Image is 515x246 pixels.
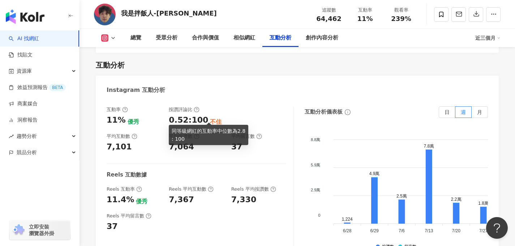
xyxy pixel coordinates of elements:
div: 我是拌飯人-[PERSON_NAME] [121,9,217,18]
div: 37 [231,141,243,153]
div: 互動率 [351,7,379,14]
img: chrome extension [12,224,26,236]
div: 7,101 [107,141,132,153]
a: searchAI 找網紅 [9,35,39,42]
div: 7,367 [169,194,194,205]
span: 競品分析 [17,144,37,161]
div: 追蹤數 [315,7,343,14]
tspan: 6/29 [370,228,379,233]
tspan: 7/13 [425,228,433,233]
div: 總覽 [130,34,141,42]
span: 239% [391,15,411,22]
tspan: 8.8萬 [311,137,320,142]
span: rise [9,134,14,139]
div: 創作內容分析 [306,34,338,42]
div: 7,064 [169,141,194,153]
span: 資源庫 [17,63,32,79]
tspan: 2.9萬 [311,188,320,192]
a: chrome extension立即安裝 瀏覽器外掛 [9,220,70,240]
tspan: 7/20 [452,228,460,233]
tspan: 7/27 [479,228,488,233]
div: 同等級網紅的互動率中位數為 [169,125,248,145]
div: 近三個月 [475,32,501,44]
div: Reels 平均留言數 [107,213,151,219]
div: 不佳 [210,118,222,126]
div: 觀看率 [387,7,415,14]
div: 11.4% [107,194,134,205]
div: Reels 互動率 [107,186,142,192]
div: 11% [107,115,126,126]
div: 受眾分析 [156,34,177,42]
tspan: 5.9萬 [311,162,320,167]
div: Instagram 互動分析 [107,86,165,94]
iframe: Help Scout Beacon - Open [486,217,508,239]
span: 11% [357,15,373,22]
tspan: 6/28 [343,228,352,233]
span: 趨勢分析 [17,128,37,144]
img: logo [6,9,44,24]
img: KOL Avatar [94,4,116,25]
tspan: 0 [318,213,320,217]
div: 優秀 [136,198,147,205]
div: 互動分析儀表板 [305,108,343,116]
span: 日 [445,109,450,115]
span: 月 [477,109,482,115]
div: 合作與價值 [192,34,219,42]
a: 洞察報告 [9,116,38,124]
div: 互動分析 [96,60,125,70]
div: 7,330 [231,194,257,205]
div: 平均互動數 [107,133,137,140]
span: info-circle [344,108,352,116]
div: 0.52:100 [169,115,208,126]
a: 效益預測報告BETA [9,84,66,91]
div: Reels 互動數據 [107,171,147,179]
div: 相似網紅 [233,34,255,42]
div: 優秀 [128,118,139,126]
div: 37 [107,221,118,232]
a: 找貼文 [9,51,33,59]
div: Reels 平均按讚數 [231,186,276,192]
div: 按讚評論比 [169,106,199,113]
span: 週 [461,109,466,115]
tspan: 7/6 [399,228,405,233]
div: 互動率 [107,106,128,113]
div: 互動分析 [270,34,291,42]
span: 立即安裝 瀏覽器外掛 [29,224,54,237]
a: 商案媒合 [9,100,38,107]
div: Reels 平均互動數 [169,186,214,192]
span: 64,462 [316,15,341,22]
